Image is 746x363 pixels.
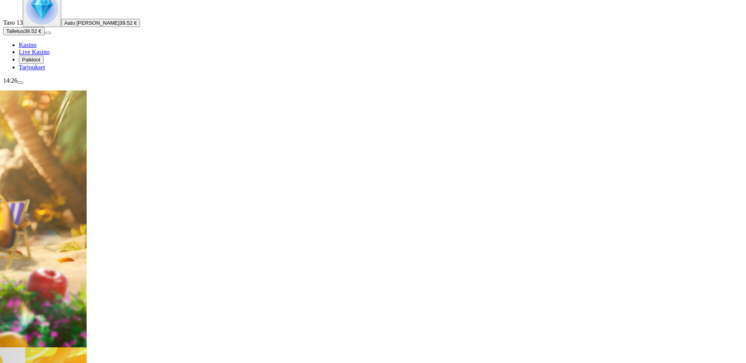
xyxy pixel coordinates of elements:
a: poker-chip iconLive Kasino [19,49,50,55]
button: reward iconPalkkiot [19,56,44,64]
span: Tarjoukset [19,64,45,70]
span: Taso 13 [3,19,23,26]
span: Talletus [6,28,24,34]
span: 39.52 € [120,20,137,26]
span: Live Kasino [19,49,50,55]
span: 14:26 [3,77,17,84]
span: Aatu [PERSON_NAME] [64,20,120,26]
button: menu [45,32,51,34]
a: diamond iconKasino [19,42,36,48]
button: menu [17,81,24,84]
span: 39.52 € [24,28,41,34]
span: Kasino [19,42,36,48]
button: Talletusplus icon39.52 € [3,27,45,35]
a: gift-inverted iconTarjoukset [19,64,45,70]
span: Palkkiot [22,57,40,63]
button: Aatu [PERSON_NAME]39.52 € [61,19,140,27]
